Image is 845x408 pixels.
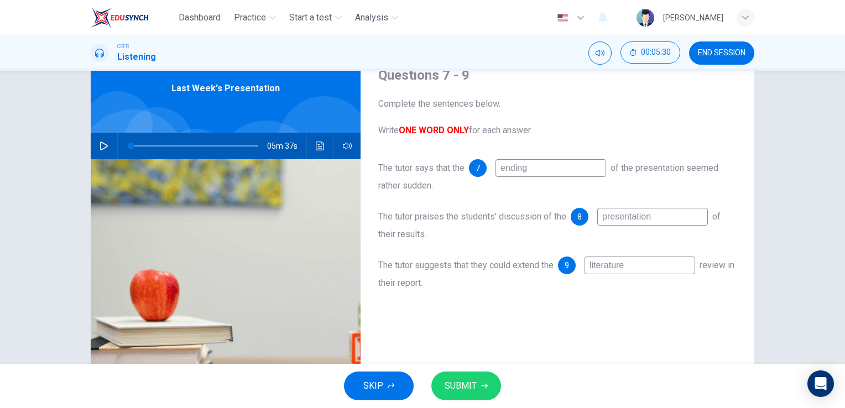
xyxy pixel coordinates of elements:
span: Last Week's Presentation [171,82,280,95]
button: END SESSION [689,41,754,65]
span: The tutor praises the students' discussion of the [378,211,566,222]
span: 9 [565,261,569,269]
div: Mute [588,41,612,65]
span: Complete the sentences below. Write for each answer. [378,97,737,137]
h1: Listening [117,50,156,64]
button: 00:05:30 [620,41,680,64]
span: 00:05:30 [641,48,671,57]
span: 8 [577,213,582,221]
span: SUBMIT [445,378,477,394]
span: Dashboard [179,11,221,24]
button: Practice [229,8,280,28]
span: CEFR [117,43,129,50]
button: Start a test [285,8,346,28]
div: [PERSON_NAME] [663,11,723,24]
button: Analysis [351,8,403,28]
span: 05m 37s [267,133,306,159]
span: END SESSION [698,49,745,57]
div: Hide [620,41,680,65]
button: SKIP [344,372,414,400]
span: SKIP [363,378,383,394]
span: The tutor says that the [378,163,465,173]
span: 7 [476,164,480,172]
span: The tutor suggests that they could extend the [378,260,554,270]
button: SUBMIT [431,372,501,400]
div: Open Intercom Messenger [807,370,834,397]
span: Start a test [289,11,332,24]
img: Profile picture [637,9,654,27]
button: Dashboard [174,8,225,28]
span: Practice [234,11,266,24]
span: Analysis [355,11,388,24]
h4: Questions 7 - 9 [378,66,737,84]
img: EduSynch logo [91,7,149,29]
img: en [556,14,570,22]
b: ONE WORD ONLY [399,125,469,135]
a: EduSynch logo [91,7,174,29]
button: Click to see the audio transcription [311,133,329,159]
